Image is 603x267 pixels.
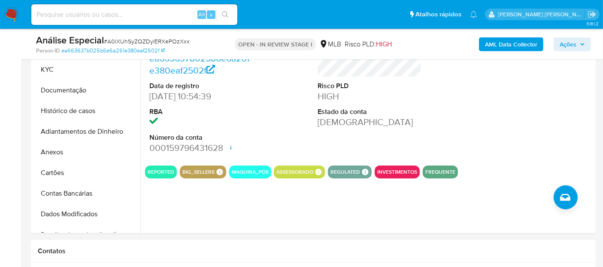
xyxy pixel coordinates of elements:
[470,11,477,18] a: Notificações
[198,10,205,18] span: Alt
[485,37,537,51] b: AML Data Collector
[318,116,421,128] dd: [DEMOGRAPHIC_DATA]
[149,90,253,102] dd: [DATE] 10:54:39
[36,33,104,47] b: Análise Especial
[498,10,585,18] p: luciana.joia@mercadopago.com.br
[33,183,140,204] button: Contas Bancárias
[149,81,253,91] dt: Data de registro
[33,80,140,101] button: Documentação
[235,38,316,50] p: OPEN - IN REVIEW STAGE I
[318,81,421,91] dt: Risco PLD
[36,47,60,55] b: Person ID
[33,204,140,224] button: Dados Modificados
[149,107,253,117] dt: RBA
[560,37,576,51] span: Ações
[415,10,461,19] span: Atalhos rápidos
[210,10,212,18] span: s
[586,20,599,27] span: 3.161.2
[104,37,190,46] span: # A0iXUhSyZQZDylERXePOzXxx
[345,40,392,49] span: Risco PLD:
[33,224,140,245] button: Detalhe da geolocalização
[38,247,589,255] h1: Contatos
[376,39,392,49] span: HIGH
[149,142,253,154] dd: 000159796431628
[554,37,591,51] button: Ações
[31,9,237,20] input: Pesquise usuários ou casos...
[318,107,421,117] dt: Estado da conta
[33,163,140,183] button: Cartões
[216,9,234,21] button: search-icon
[33,142,140,163] button: Anexos
[33,101,140,121] button: Histórico de casos
[318,90,421,102] dd: HIGH
[61,47,165,55] a: ea663637b025b6e6a261e380eaf2502f
[479,37,543,51] button: AML Data Collector
[588,10,597,19] a: Sair
[149,52,249,77] a: ea663637b025b6e6a261e380eaf2502f
[33,59,140,80] button: KYC
[33,121,140,142] button: Adiantamentos de Dinheiro
[149,133,253,142] dt: Número da conta
[319,40,341,49] div: MLB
